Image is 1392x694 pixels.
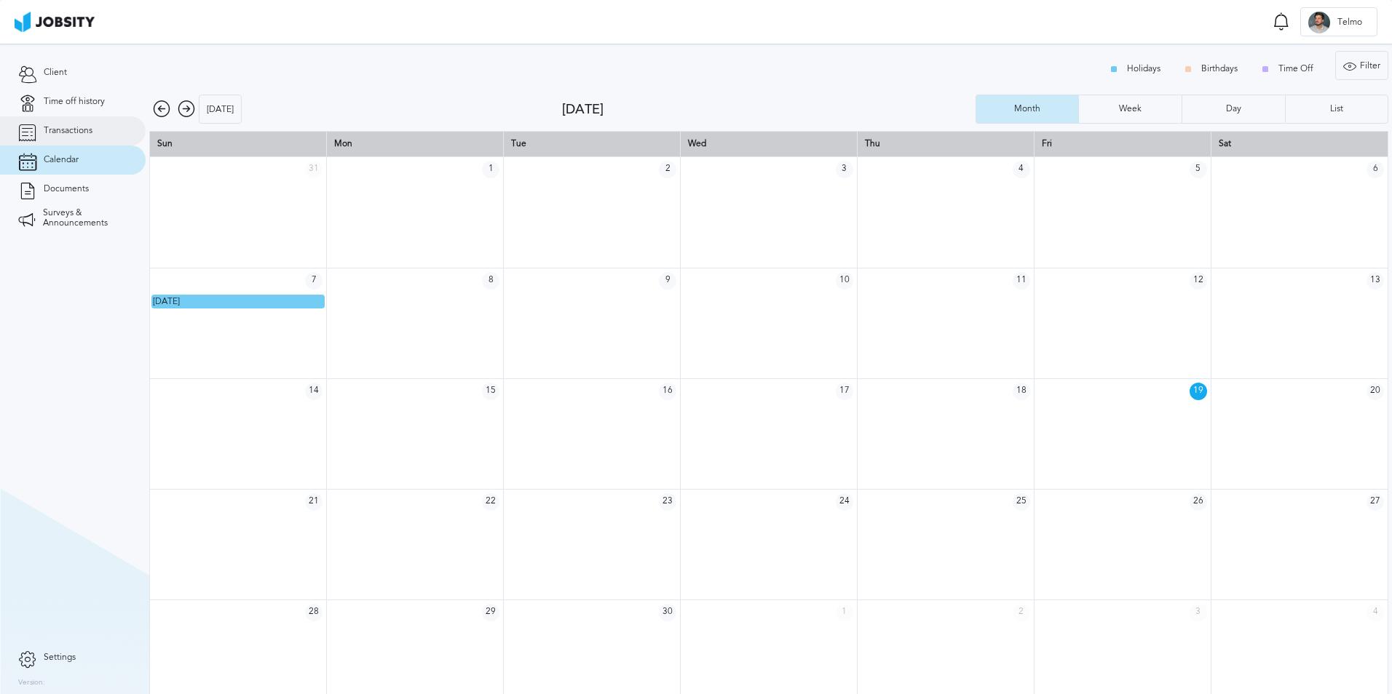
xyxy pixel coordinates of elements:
span: Fri [1042,138,1052,148]
span: 15 [482,383,499,400]
span: 21 [305,493,323,511]
span: 26 [1190,493,1207,511]
span: 1 [482,161,499,178]
span: 16 [659,383,676,400]
span: Sun [157,138,173,148]
span: 18 [1013,383,1030,400]
div: Day [1219,104,1249,114]
span: 1 [836,604,853,621]
span: Sat [1219,138,1231,148]
label: Version: [18,679,45,687]
span: 4 [1367,604,1384,621]
div: T [1308,12,1330,33]
span: Documents [44,184,89,194]
span: 30 [659,604,676,621]
div: Week [1112,104,1149,114]
span: 5 [1190,161,1207,178]
span: 2 [1013,604,1030,621]
span: Thu [865,138,880,148]
span: Surveys & Announcements [43,208,127,228]
span: 31 [305,161,323,178]
span: Settings [44,653,76,663]
span: 12 [1190,272,1207,290]
span: 3 [1190,604,1207,621]
span: [DATE] [153,296,180,306]
span: 8 [482,272,499,290]
button: [DATE] [199,95,242,124]
span: 6 [1367,161,1384,178]
span: 28 [305,604,323,621]
span: 10 [836,272,853,290]
span: 23 [659,493,676,511]
span: Tue [511,138,526,148]
span: 4 [1013,161,1030,178]
span: 13 [1367,272,1384,290]
span: 27 [1367,493,1384,511]
span: Mon [334,138,352,148]
div: [DATE] [199,95,241,124]
span: Time off history [44,97,105,107]
span: 20 [1367,383,1384,400]
span: 25 [1013,493,1030,511]
span: 29 [482,604,499,621]
span: 17 [836,383,853,400]
div: Month [1007,104,1048,114]
span: 2 [659,161,676,178]
span: 9 [659,272,676,290]
span: Calendar [44,155,79,165]
span: 22 [482,493,499,511]
button: Week [1078,95,1182,124]
span: 14 [305,383,323,400]
span: 3 [836,161,853,178]
span: 19 [1190,383,1207,400]
div: [DATE] [562,102,975,117]
span: 24 [836,493,853,511]
span: Client [44,68,67,78]
button: List [1285,95,1388,124]
button: Month [976,95,1079,124]
img: ab4bad089aa723f57921c736e9817d99.png [15,12,95,32]
span: Wed [688,138,706,148]
span: 7 [305,272,323,290]
button: TTelmo [1300,7,1377,36]
span: 11 [1013,272,1030,290]
span: Transactions [44,126,92,136]
button: Filter [1335,51,1388,80]
div: Filter [1336,52,1388,81]
span: Telmo [1330,17,1369,28]
button: Day [1182,95,1285,124]
div: List [1323,104,1351,114]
